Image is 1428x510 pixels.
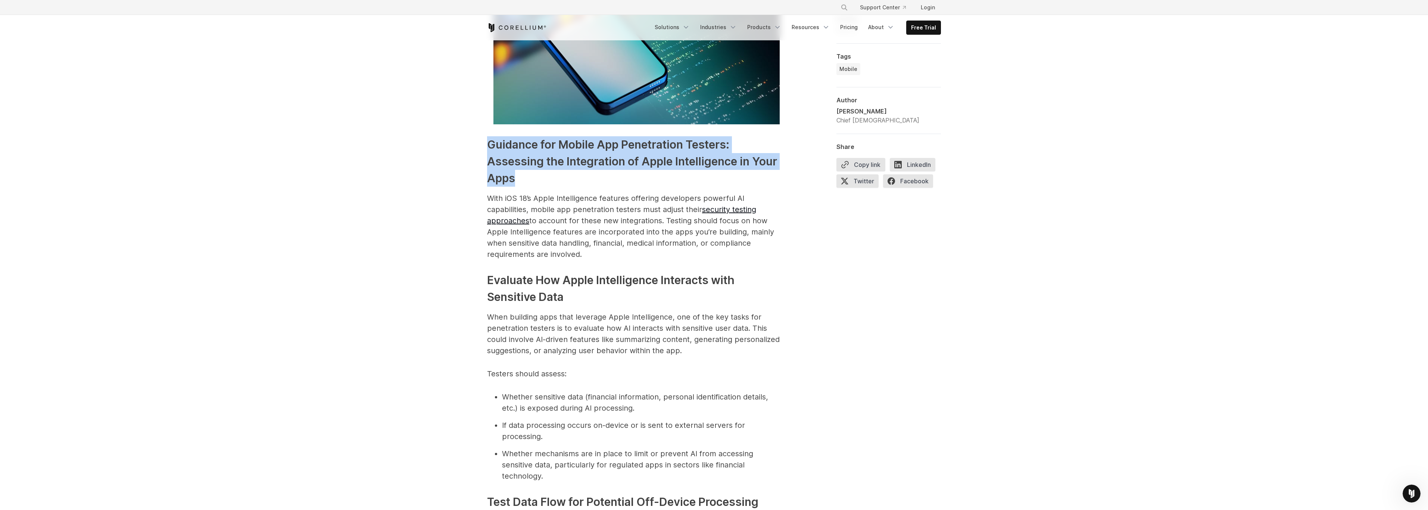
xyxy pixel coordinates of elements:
[836,116,919,125] div: Chief [DEMOGRAPHIC_DATA]
[502,448,786,482] li: Whether mechanisms are in place to limit or prevent AI from accessing sensitive data, particularl...
[883,174,938,191] a: Facebook
[650,21,694,34] a: Solutions
[487,138,777,185] strong: Guidance for Mobile App Penetration Testers: Assessing the Integration of Apple Intelligence in Y...
[487,311,786,356] p: When building apps that leverage Apple Intelligence, one of the key tasks for penetration testers...
[838,1,851,14] button: Search
[915,1,941,14] a: Login
[487,495,758,509] strong: Test Data Flow for Potential Off-Device Processing
[696,21,741,34] a: Industries
[836,63,860,75] a: Mobile
[839,65,857,73] span: Mobile
[502,420,786,442] li: If data processing occurs on-device or is sent to external servers for processing.
[487,23,546,32] a: Corellium Home
[907,21,941,34] a: Free Trial
[836,53,941,60] div: Tags
[487,273,735,304] strong: Evaluate How Apple Intelligence Interacts with Sensitive Data
[836,107,919,116] div: [PERSON_NAME]
[836,174,883,191] a: Twitter
[883,174,933,188] span: Facebook
[890,158,940,174] a: LinkedIn
[890,158,935,171] span: LinkedIn
[650,21,941,35] div: Navigation Menu
[487,193,786,260] p: With iOS 18’s Apple Intelligence features offering developers powerful AI capabilities, mobile ap...
[787,21,834,34] a: Resources
[836,143,941,150] div: Share
[836,21,862,34] a: Pricing
[743,21,786,34] a: Products
[502,391,786,414] li: Whether sensitive data (financial information, personal identification details, etc.) is exposed ...
[1403,485,1421,503] iframe: Intercom live chat
[832,1,941,14] div: Navigation Menu
[836,158,885,171] button: Copy link
[854,1,912,14] a: Support Center
[864,21,899,34] a: About
[836,174,879,188] span: Twitter
[487,368,786,379] p: Testers should assess:
[836,96,941,104] div: Author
